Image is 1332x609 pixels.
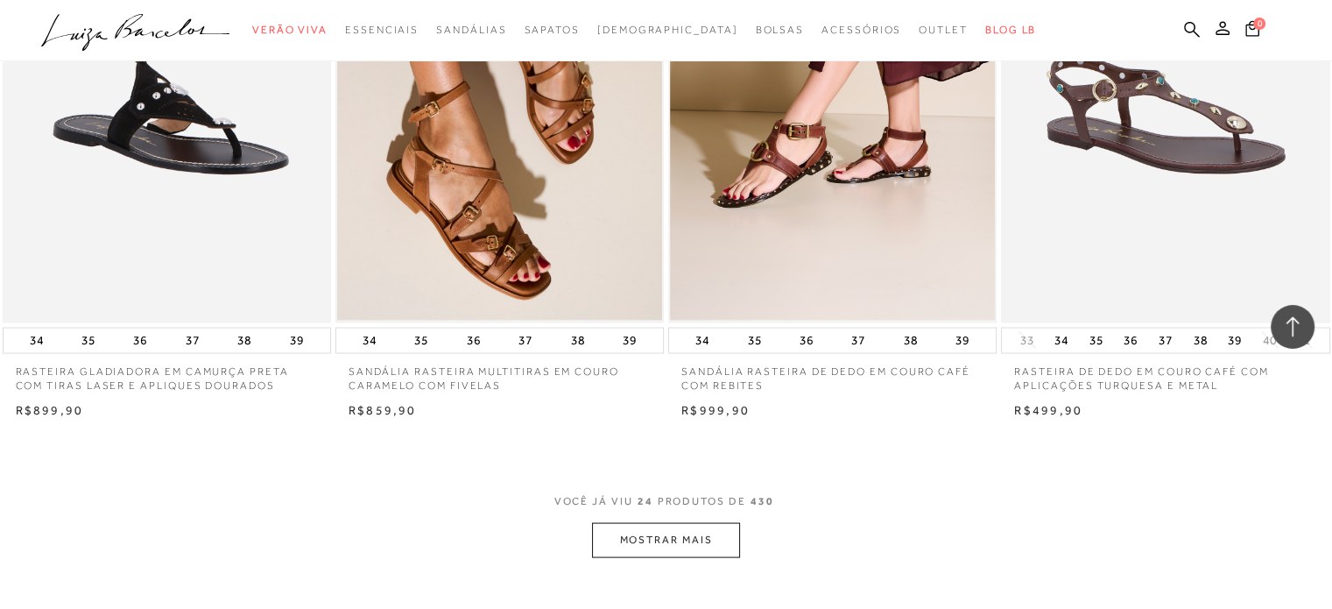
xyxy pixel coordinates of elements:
[1015,331,1040,348] button: 33
[1223,328,1247,352] button: 39
[985,14,1036,46] a: BLOG LB
[345,24,419,36] span: Essenciais
[617,328,642,352] button: 39
[252,24,328,36] span: Verão Viva
[252,14,328,46] a: categoryNavScreenReaderText
[950,328,975,352] button: 39
[638,494,653,506] span: 24
[592,522,739,556] button: MOSTRAR MAIS
[690,328,715,352] button: 34
[1084,328,1109,352] button: 35
[554,494,779,506] span: VOCÊ JÁ VIU PRODUTOS DE
[232,328,257,352] button: 38
[524,24,579,36] span: Sapatos
[919,24,968,36] span: Outlet
[524,14,579,46] a: categoryNavScreenReaderText
[846,328,870,352] button: 37
[565,328,589,352] button: 38
[899,328,923,352] button: 38
[743,328,767,352] button: 35
[16,402,84,416] span: R$899,90
[1049,328,1074,352] button: 34
[755,24,804,36] span: Bolsas
[335,353,664,393] a: SANDÁLIA RASTEIRA MULTITIRAS EM COURO CARAMELO COM FIVELAS
[357,328,382,352] button: 34
[128,328,152,352] button: 36
[1001,353,1329,393] a: RASTEIRA DE DEDO EM COURO CAFÉ COM APLICAÇÕES TURQUESA E METAL
[1258,331,1282,348] button: 40
[3,353,331,393] a: RASTEIRA GLADIADORA EM CAMURÇA PRETA COM TIRAS LASER E APLIQUES DOURADOS
[462,328,486,352] button: 36
[345,14,419,46] a: categoryNavScreenReaderText
[285,328,309,352] button: 39
[821,14,901,46] a: categoryNavScreenReaderText
[597,24,738,36] span: [DEMOGRAPHIC_DATA]
[25,328,49,352] button: 34
[597,14,738,46] a: noSubCategoriesText
[409,328,433,352] button: 35
[681,402,750,416] span: R$999,90
[1014,402,1082,416] span: R$499,90
[821,24,901,36] span: Acessórios
[1118,328,1143,352] button: 36
[755,14,804,46] a: categoryNavScreenReaderText
[349,402,417,416] span: R$859,90
[985,24,1036,36] span: BLOG LB
[1240,19,1265,43] button: 0
[1188,328,1212,352] button: 38
[180,328,205,352] button: 37
[668,353,997,393] a: SANDÁLIA RASTEIRA DE DEDO EM COURO CAFÉ COM REBITES
[76,328,101,352] button: 35
[751,494,774,506] span: 430
[1153,328,1178,352] button: 37
[513,328,538,352] button: 37
[919,14,968,46] a: categoryNavScreenReaderText
[436,24,506,36] span: Sandálias
[436,14,506,46] a: categoryNavScreenReaderText
[1253,18,1265,30] span: 0
[794,328,819,352] button: 36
